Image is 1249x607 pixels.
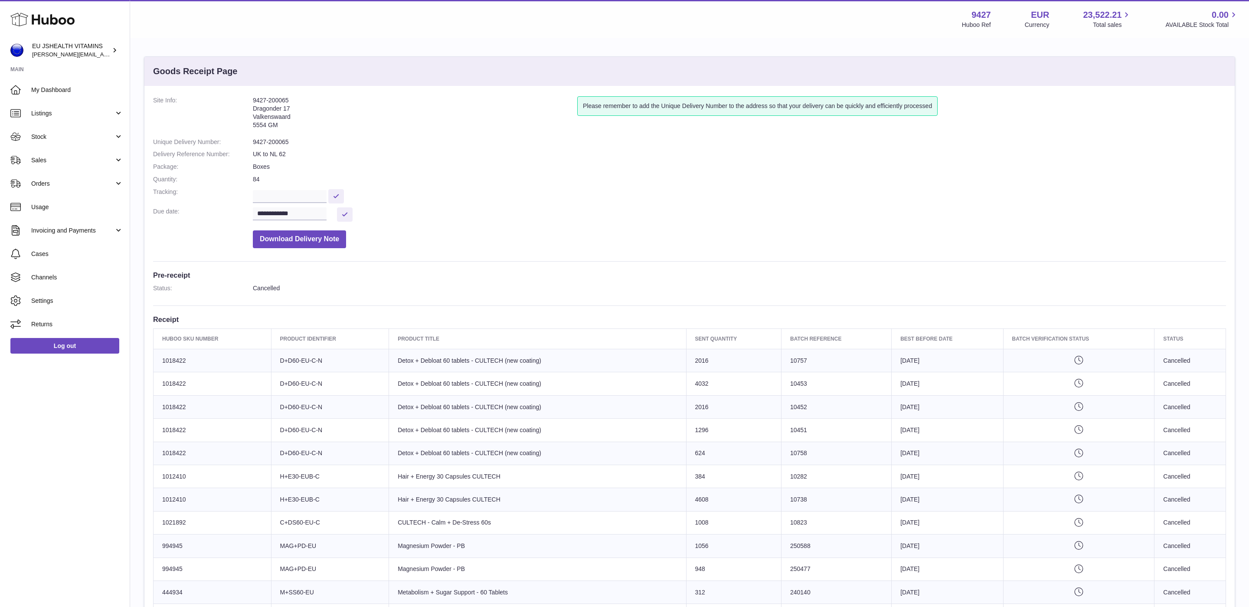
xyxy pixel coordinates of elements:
[154,535,271,558] td: 994945
[389,581,686,604] td: Metabolism + Sugar Support - 60 Tablets
[1165,9,1239,29] a: 0.00 AVAILABLE Stock Total
[686,558,781,581] td: 948
[389,349,686,372] td: Detox + Debloat 60 tablets - CULTECH (new coating)
[153,163,253,171] dt: Package:
[1093,21,1131,29] span: Total sales
[31,320,123,328] span: Returns
[253,96,577,134] address: 9427-200065 Dragonder 17 Valkenswaard 5554 GM
[1154,328,1226,349] th: Status
[153,66,238,77] h3: Goods Receipt Page
[1154,419,1226,442] td: Cancelled
[892,372,1003,395] td: [DATE]
[781,581,891,604] td: 240140
[1025,21,1050,29] div: Currency
[892,442,1003,465] td: [DATE]
[389,488,686,511] td: Hair + Energy 30 Capsules CULTECH
[892,511,1003,534] td: [DATE]
[31,109,114,118] span: Listings
[253,284,1226,292] dd: Cancelled
[153,138,253,146] dt: Unique Delivery Number:
[271,442,389,465] td: D+D60-EU-C-N
[781,488,891,511] td: 10738
[962,21,991,29] div: Huboo Ref
[1154,488,1226,511] td: Cancelled
[154,511,271,534] td: 1021892
[781,328,891,349] th: Batch Reference
[1212,9,1229,21] span: 0.00
[1031,9,1049,21] strong: EUR
[686,511,781,534] td: 1008
[154,372,271,395] td: 1018422
[389,558,686,581] td: Magnesium Powder - PB
[892,328,1003,349] th: Best Before Date
[686,419,781,442] td: 1296
[31,180,114,188] span: Orders
[153,207,253,222] dt: Due date:
[389,511,686,534] td: CULTECH - Calm + De-Stress 60s
[271,558,389,581] td: MAG+PD-EU
[892,349,1003,372] td: [DATE]
[154,419,271,442] td: 1018422
[1154,465,1226,488] td: Cancelled
[1154,535,1226,558] td: Cancelled
[1154,395,1226,418] td: Cancelled
[389,442,686,465] td: Detox + Debloat 60 tablets - CULTECH (new coating)
[686,328,781,349] th: Sent Quantity
[781,465,891,488] td: 10282
[271,581,389,604] td: M+SS60-EU
[781,395,891,418] td: 10452
[781,349,891,372] td: 10757
[31,86,123,94] span: My Dashboard
[892,419,1003,442] td: [DATE]
[154,442,271,465] td: 1018422
[154,395,271,418] td: 1018422
[31,226,114,235] span: Invoicing and Payments
[10,44,23,57] img: laura@jessicasepel.com
[253,175,1226,184] dd: 84
[686,349,781,372] td: 2016
[686,442,781,465] td: 624
[892,558,1003,581] td: [DATE]
[577,96,938,116] div: Please remember to add the Unique Delivery Number to the address so that your delivery can be qui...
[781,511,891,534] td: 10823
[271,328,389,349] th: Product Identifier
[781,535,891,558] td: 250588
[1083,9,1131,29] a: 23,522.21 Total sales
[892,581,1003,604] td: [DATE]
[1154,511,1226,534] td: Cancelled
[271,395,389,418] td: D+D60-EU-C-N
[154,465,271,488] td: 1012410
[253,230,346,248] button: Download Delivery Note
[686,395,781,418] td: 2016
[271,465,389,488] td: H+E30-EUB-C
[253,163,1226,171] dd: Boxes
[154,558,271,581] td: 994945
[154,349,271,372] td: 1018422
[253,138,1226,146] dd: 9427-200065
[153,175,253,184] dt: Quantity:
[271,419,389,442] td: D+D60-EU-C-N
[154,581,271,604] td: 444934
[686,488,781,511] td: 4608
[686,465,781,488] td: 384
[31,297,123,305] span: Settings
[1154,581,1226,604] td: Cancelled
[389,328,686,349] th: Product title
[154,328,271,349] th: Huboo SKU Number
[153,150,253,158] dt: Delivery Reference Number:
[153,315,1226,324] h3: Receipt
[892,488,1003,511] td: [DATE]
[781,419,891,442] td: 10451
[271,372,389,395] td: D+D60-EU-C-N
[271,488,389,511] td: H+E30-EUB-C
[1083,9,1121,21] span: 23,522.21
[10,338,119,354] a: Log out
[781,372,891,395] td: 10453
[31,156,114,164] span: Sales
[271,535,389,558] td: MAG+PD-EU
[31,203,123,211] span: Usage
[271,349,389,372] td: D+D60-EU-C-N
[892,535,1003,558] td: [DATE]
[154,488,271,511] td: 1012410
[389,395,686,418] td: Detox + Debloat 60 tablets - CULTECH (new coating)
